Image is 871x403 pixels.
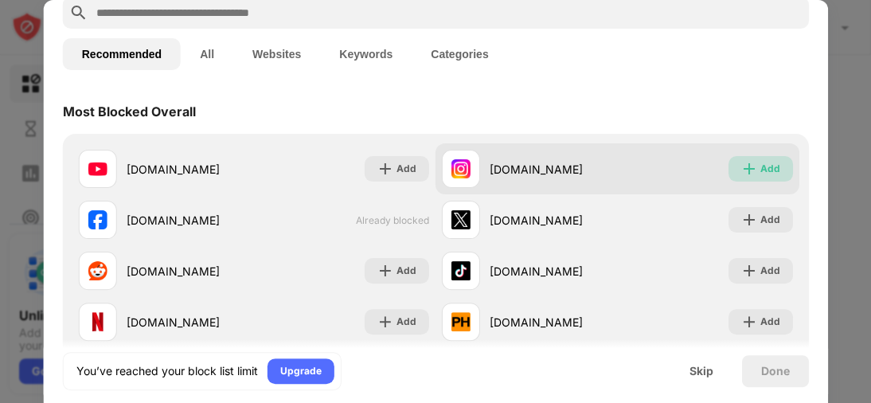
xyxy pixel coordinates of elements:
div: [DOMAIN_NAME] [127,263,254,280]
div: Add [396,161,416,177]
div: [DOMAIN_NAME] [490,161,617,178]
div: [DOMAIN_NAME] [127,314,254,331]
div: [DOMAIN_NAME] [490,263,617,280]
div: Add [760,212,779,228]
div: Skip [689,365,713,378]
img: search.svg [69,3,88,22]
img: favicons [88,159,107,178]
button: Categories [412,38,507,70]
button: Keywords [320,38,412,70]
img: favicons [88,210,107,229]
img: favicons [451,261,471,280]
div: Add [396,314,416,330]
span: Already blocked [356,214,429,226]
button: Websites [233,38,320,70]
div: [DOMAIN_NAME] [127,212,254,229]
div: Add [760,263,779,279]
div: Done [760,365,789,378]
div: Add [396,263,416,279]
div: [DOMAIN_NAME] [127,161,254,178]
div: Add [760,161,779,177]
button: Recommended [63,38,181,70]
img: favicons [451,312,471,331]
div: You’ve reached your block list limit [76,363,258,379]
button: All [181,38,233,70]
div: Add [760,314,779,330]
div: Upgrade [280,363,322,379]
img: favicons [451,159,471,178]
img: favicons [451,210,471,229]
img: favicons [88,261,107,280]
div: [DOMAIN_NAME] [490,212,617,229]
div: Most Blocked Overall [63,104,196,119]
div: [DOMAIN_NAME] [490,314,617,331]
img: favicons [88,312,107,331]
